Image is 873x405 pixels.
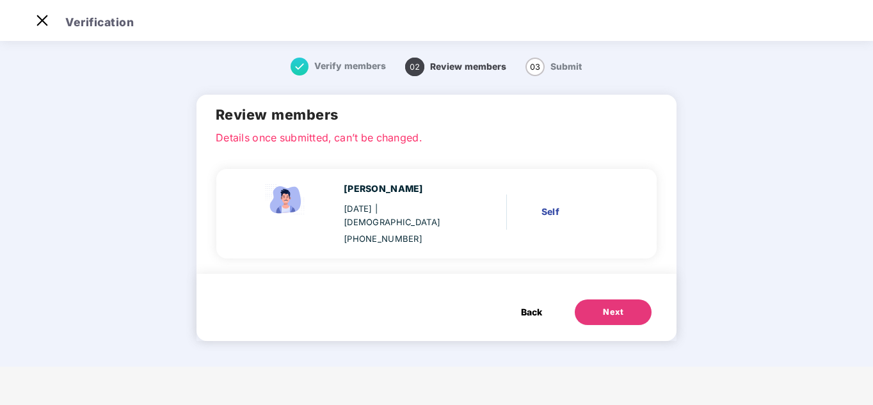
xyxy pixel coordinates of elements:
span: Submit [550,61,582,72]
span: Review members [430,61,506,72]
img: svg+xml;base64,PHN2ZyBpZD0iRW1wbG95ZWVfbWFsZSIgeG1sbnM9Imh0dHA6Ly93d3cudzMub3JnLzIwMDAvc3ZnIiB3aW... [260,182,312,218]
span: Verify members [314,61,386,71]
span: 03 [525,58,545,76]
div: [DATE] [344,202,461,228]
span: | [DEMOGRAPHIC_DATA] [344,203,440,227]
div: Self [541,205,619,219]
span: Back [521,305,542,319]
div: [PERSON_NAME] [344,182,461,196]
button: Next [575,299,652,325]
button: Back [508,299,555,325]
p: Details once submitted, can’t be changed. [216,130,657,141]
img: svg+xml;base64,PHN2ZyB4bWxucz0iaHR0cDovL3d3dy53My5vcmcvMjAwMC9zdmciIHdpZHRoPSIxNiIgaGVpZ2h0PSIxNi... [291,58,308,75]
div: [PHONE_NUMBER] [344,232,461,246]
h2: Review members [216,104,657,126]
div: Next [603,306,623,319]
span: 02 [405,58,424,76]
